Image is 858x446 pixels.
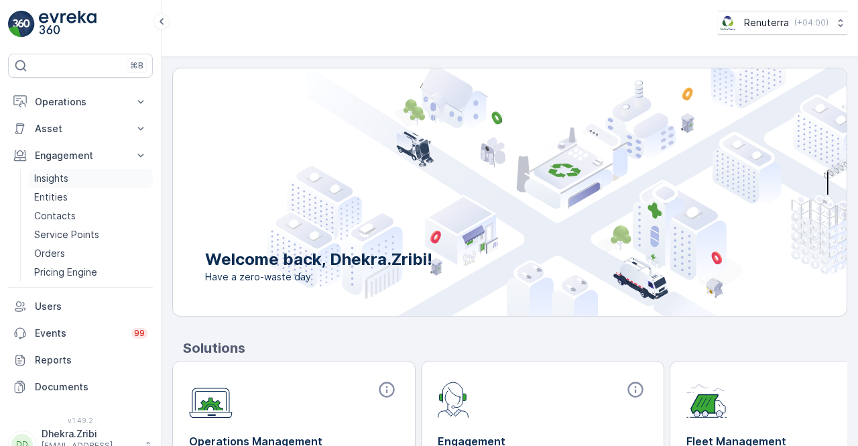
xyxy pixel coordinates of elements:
p: Documents [35,380,147,394]
p: Service Points [34,228,99,241]
p: Engagement [35,149,126,162]
p: Pricing Engine [34,266,97,279]
p: ( +04:00 ) [794,17,829,28]
p: Welcome back, Dhekra.Zribi! [205,249,432,270]
img: logo_light-DOdMpM7g.png [39,11,97,38]
img: Screenshot_2024-07-26_at_13.33.01.png [718,15,739,30]
a: Events99 [8,320,153,347]
p: 99 [134,328,145,339]
img: module-icon [686,380,727,418]
a: Insights [29,169,153,188]
p: Operations [35,95,126,109]
img: city illustration [267,68,847,316]
a: Orders [29,244,153,263]
p: Reports [35,353,147,367]
p: Events [35,327,123,340]
a: Pricing Engine [29,263,153,282]
p: ⌘B [130,60,143,71]
button: Engagement [8,142,153,169]
p: Renuterra [744,16,789,30]
button: Asset [8,115,153,142]
span: Have a zero-waste day [205,270,432,284]
img: module-icon [438,380,469,418]
img: module-icon [189,380,233,419]
a: Entities [29,188,153,207]
span: v 1.49.2 [8,416,153,425]
a: Users [8,293,153,320]
a: Service Points [29,225,153,244]
p: Entities [34,190,68,204]
p: Asset [35,122,126,135]
img: logo [8,11,35,38]
p: Users [35,300,147,313]
button: Renuterra(+04:00) [718,11,847,35]
a: Contacts [29,207,153,225]
p: Orders [34,247,65,260]
p: Insights [34,172,68,185]
a: Documents [8,374,153,400]
a: Reports [8,347,153,374]
p: Contacts [34,209,76,223]
button: Operations [8,89,153,115]
p: Solutions [183,338,847,358]
p: Dhekra.Zribi [42,427,138,441]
